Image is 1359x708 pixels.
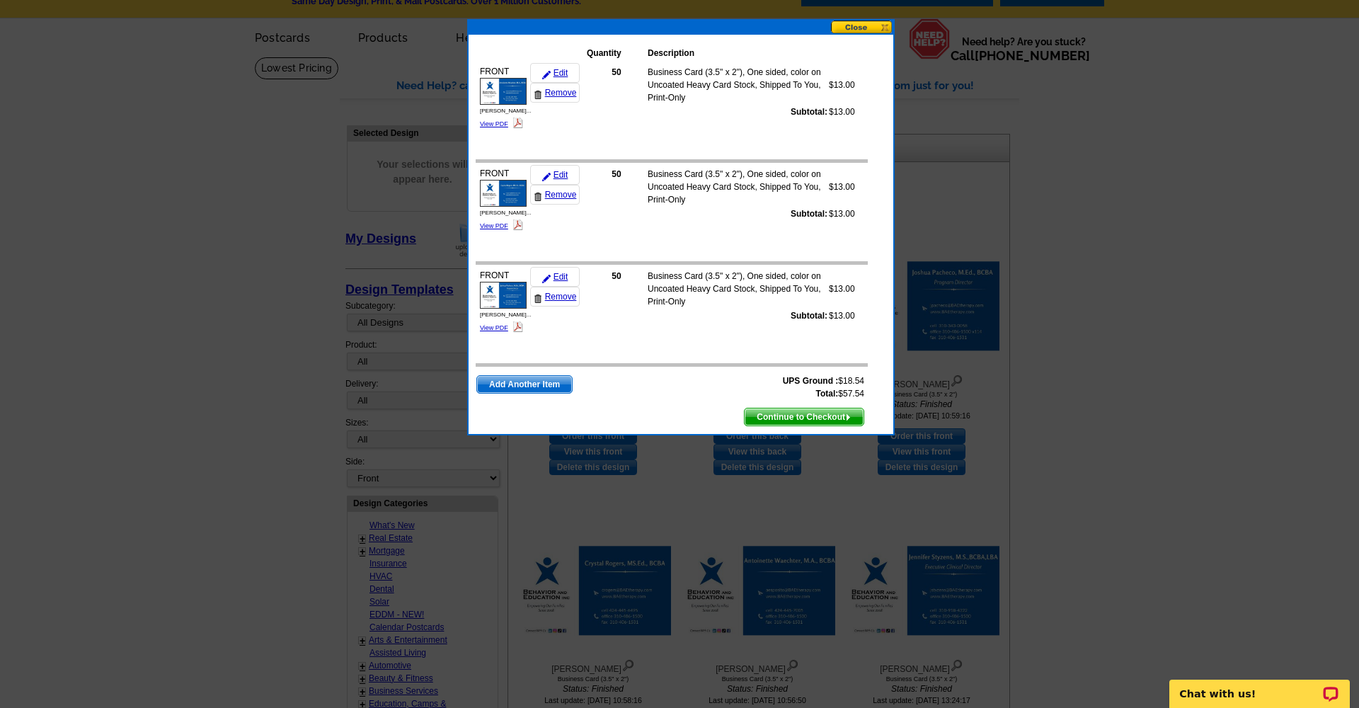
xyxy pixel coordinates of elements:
[586,46,647,60] th: Quantity
[791,107,827,117] strong: Subtotal:
[744,408,864,426] a: Continue to Checkout
[745,409,864,426] span: Continue to Checkout
[480,210,531,216] span: [PERSON_NAME]...
[512,219,523,230] img: pdf_logo.png
[512,118,523,128] img: pdf_logo.png
[534,91,542,99] img: trashcan-icon.gif
[478,165,529,234] div: FRONT
[480,120,508,127] a: View PDF
[828,105,856,119] td: $13.00
[480,222,508,229] a: View PDF
[828,207,856,221] td: $13.00
[845,414,851,421] img: button-next-arrow-white.png
[612,67,621,77] strong: 50
[530,185,580,205] a: Remove
[480,108,531,114] span: [PERSON_NAME]...
[480,312,531,318] span: [PERSON_NAME]...
[828,309,856,323] td: $13.00
[530,267,580,287] a: Edit
[530,83,580,103] a: Remove
[477,376,572,393] span: Add Another Item
[534,295,542,303] img: trashcan-icon.gif
[828,269,856,309] td: $13.00
[542,173,551,181] img: pencil-icon.gif
[647,167,828,207] td: Business Card (3.5" x 2"), One sided, color on Uncoated Heavy Card Stock, Shipped To You, Print-Only
[476,375,573,394] a: Add Another Item
[542,71,551,79] img: pencil-icon.gif
[530,165,580,185] a: Edit
[530,287,580,307] a: Remove
[791,209,827,219] strong: Subtotal:
[534,193,542,201] img: trashcan-icon.gif
[480,180,527,207] img: small-thumb.jpg
[647,269,828,309] td: Business Card (3.5" x 2"), One sided, color on Uncoated Heavy Card Stock, Shipped To You, Print-Only
[791,311,827,321] strong: Subtotal:
[480,78,527,105] img: small-thumb.jpg
[480,282,527,309] img: small-thumb.jpg
[783,375,864,400] span: $18.54 $57.54
[542,275,551,283] img: pencil-icon.gif
[647,65,828,105] td: Business Card (3.5" x 2"), One sided, color on Uncoated Heavy Card Stock, Shipped To You, Print-Only
[647,46,828,60] th: Description
[478,267,529,336] div: FRONT
[612,169,621,179] strong: 50
[783,376,839,386] strong: UPS Ground :
[512,321,523,332] img: pdf_logo.png
[478,63,529,132] div: FRONT
[828,65,856,105] td: $13.00
[612,271,621,281] strong: 50
[480,324,508,331] a: View PDF
[816,389,839,399] strong: Total:
[828,167,856,207] td: $13.00
[1160,663,1359,708] iframe: LiveChat chat widget
[530,63,580,83] a: Edit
